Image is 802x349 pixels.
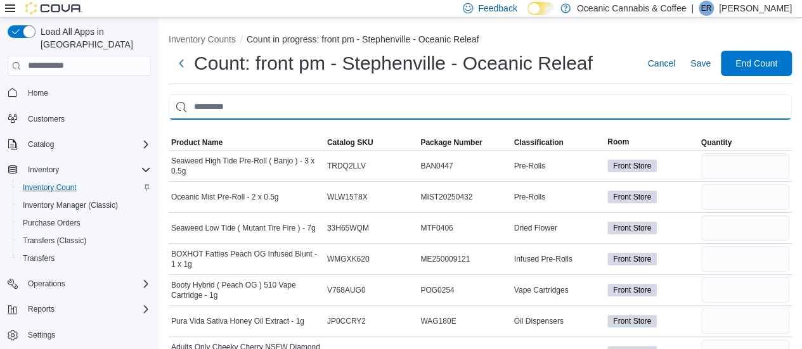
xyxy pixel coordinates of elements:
a: Home [23,86,53,101]
span: Customers [23,111,151,127]
span: Front Store [607,284,657,296]
span: Seaweed Low Tide ( Mutant Tire Fire ) - 7g [171,223,315,233]
span: Inventory Count [18,180,151,195]
span: Inventory Manager (Classic) [18,198,151,213]
a: Customers [23,111,70,127]
span: Transfers (Classic) [23,236,86,246]
button: Save [685,51,716,76]
button: Count in progress: front pm - Stephenville - Oceanic Releaf [247,34,479,44]
span: Front Store [607,191,657,203]
span: Inventory [28,165,59,175]
span: Dried Flower [514,223,557,233]
button: Customers [3,110,156,128]
span: Inventory [23,162,151,177]
div: WAG180E [418,314,511,329]
span: Product Name [171,137,223,148]
img: Cova [25,2,82,15]
span: Front Store [607,253,657,265]
div: MIST20250432 [418,189,511,205]
span: Room [607,137,629,147]
span: Seaweed High Tide Pre-Roll ( Banjo ) - 3 x 0.5g [171,156,322,176]
span: V768AUG0 [327,285,366,295]
p: | [691,1,694,16]
span: Front Store [607,160,657,172]
span: Booty Hybrid ( Peach OG ) 510 Vape Cartridge - 1g [171,280,322,300]
nav: An example of EuiBreadcrumbs [169,33,792,48]
span: Home [23,85,151,101]
span: Purchase Orders [23,218,81,228]
span: Transfers (Classic) [18,233,151,248]
button: Catalog [3,136,156,153]
a: Transfers [18,251,60,266]
span: WLW15T8X [327,192,368,202]
span: Save [690,57,711,70]
span: Classification [514,137,564,148]
span: Settings [28,330,55,340]
button: Settings [3,326,156,344]
span: Home [28,88,48,98]
span: Front Store [613,284,651,296]
span: Oil Dispensers [514,316,564,326]
p: [PERSON_NAME] [719,1,792,16]
a: Purchase Orders [18,215,86,231]
button: Quantity [699,135,792,150]
a: Inventory Manager (Classic) [18,198,123,213]
button: Package Number [418,135,511,150]
span: Load All Apps in [GEOGRAPHIC_DATA] [36,25,151,51]
a: Settings [23,327,60,343]
button: Transfers [13,250,156,267]
button: Classification [512,135,605,150]
div: MTF0406 [418,220,511,236]
button: End Count [721,51,792,76]
button: Next [169,51,194,76]
span: BOXHOT Fatties Peach OG Infused Blunt - 1 x 1g [171,249,322,269]
button: Product Name [169,135,325,150]
span: Front Store [613,191,651,203]
span: Front Store [613,315,651,327]
button: Inventory [23,162,64,177]
span: End Count [735,57,777,70]
span: JP0CCRY2 [327,316,366,326]
span: Operations [23,276,151,291]
span: Transfers [23,253,55,263]
button: Transfers (Classic) [13,232,156,250]
span: Vape Cartridges [514,285,569,295]
span: Settings [23,327,151,343]
span: Reports [28,304,55,314]
span: Pre-Rolls [514,192,545,202]
button: Inventory Counts [169,34,236,44]
span: Inventory Manager (Classic) [23,200,118,210]
span: Front Store [613,160,651,172]
span: Quantity [701,137,732,148]
span: Operations [28,279,65,289]
span: WMGXK620 [327,254,370,264]
span: Oceanic Mist Pre-Roll - 2 x 0.5g [171,192,278,202]
button: Catalog [23,137,59,152]
span: Purchase Orders [18,215,151,231]
span: TRDQ2LLV [327,161,366,171]
span: Cancel [647,57,675,70]
input: This is a search bar. After typing your query, hit enter to filter the results lower in the page. [169,94,792,120]
button: Cancel [642,51,680,76]
span: Infused Pre-Rolls [514,254,572,264]
button: Inventory Manager (Classic) [13,196,156,214]
span: Reports [23,301,151,317]
span: Front Store [607,315,657,327]
span: Inventory Count [23,182,77,193]
span: Pre-Rolls [514,161,545,171]
button: Inventory [3,161,156,179]
button: Operations [23,276,70,291]
button: Reports [23,301,60,317]
button: Inventory Count [13,179,156,196]
span: Catalog [28,139,54,149]
span: Transfers [18,251,151,266]
div: BAN0447 [418,158,511,174]
p: Oceanic Cannabis & Coffee [577,1,687,16]
div: Emma Rouzes [699,1,714,16]
button: Operations [3,275,156,293]
button: Catalog SKU [325,135,418,150]
span: Catalog SKU [327,137,373,148]
div: ME250009121 [418,251,511,267]
div: POG0254 [418,282,511,298]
